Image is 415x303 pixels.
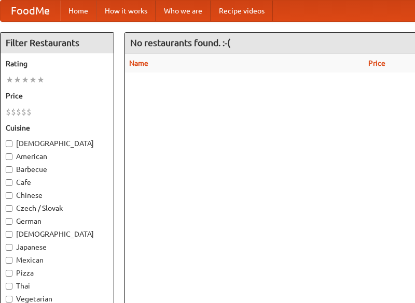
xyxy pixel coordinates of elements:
label: American [6,151,108,162]
h4: Filter Restaurants [1,33,114,53]
label: Pizza [6,268,108,278]
label: Barbecue [6,164,108,175]
input: Chinese [6,192,12,199]
input: Vegetarian [6,296,12,302]
label: Mexican [6,255,108,265]
label: German [6,216,108,226]
input: [DEMOGRAPHIC_DATA] [6,140,12,147]
label: Czech / Slovak [6,203,108,213]
a: How it works [96,1,156,21]
li: $ [26,106,32,118]
label: Chinese [6,190,108,200]
a: FoodMe [1,1,60,21]
input: [DEMOGRAPHIC_DATA] [6,231,12,238]
input: Cafe [6,179,12,186]
h5: Cuisine [6,123,108,133]
li: ★ [21,74,29,85]
li: ★ [37,74,45,85]
li: $ [16,106,21,118]
h5: Rating [6,59,108,69]
input: Czech / Slovak [6,205,12,212]
h5: Price [6,91,108,101]
li: ★ [6,74,13,85]
label: Cafe [6,177,108,187]
li: ★ [29,74,37,85]
input: Thai [6,283,12,290]
label: Thai [6,281,108,291]
input: Mexican [6,257,12,264]
input: German [6,218,12,225]
li: ★ [13,74,21,85]
li: $ [11,106,16,118]
a: Who we are [156,1,211,21]
a: Name [129,59,148,67]
input: Japanese [6,244,12,251]
a: Home [60,1,96,21]
li: $ [21,106,26,118]
label: [DEMOGRAPHIC_DATA] [6,138,108,149]
a: Price [368,59,385,67]
ng-pluralize: No restaurants found. :-( [130,38,230,48]
li: $ [6,106,11,118]
a: Recipe videos [211,1,273,21]
input: American [6,153,12,160]
input: Barbecue [6,166,12,173]
label: [DEMOGRAPHIC_DATA] [6,229,108,239]
label: Japanese [6,242,108,252]
input: Pizza [6,270,12,277]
